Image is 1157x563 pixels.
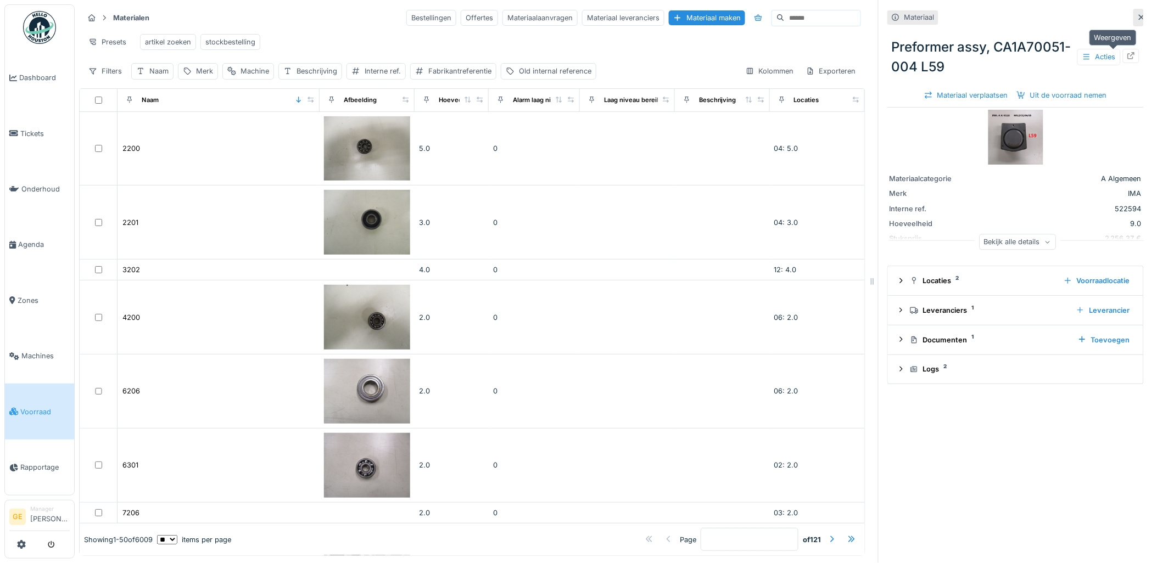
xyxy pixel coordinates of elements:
[428,66,491,76] div: Fabrikantreferentie
[604,95,666,105] div: Laag niveau bereikt?
[803,534,821,545] strong: of 121
[976,188,1142,199] div: IMA
[21,351,70,361] span: Machines
[145,37,191,47] div: artikel zoeken
[109,13,154,23] strong: Materialen
[774,313,798,322] span: 06: 2.0
[5,50,74,105] a: Dashboard
[419,460,484,470] div: 2.0
[890,204,972,214] div: Interne ref.
[910,275,1055,286] div: Locaties
[324,359,410,424] img: 6206
[910,305,1067,316] div: Leveranciers
[5,105,74,161] a: Tickets
[1074,333,1134,347] div: Toevoegen
[324,285,410,350] img: 4200
[976,173,1142,184] div: A Algemeen
[493,143,575,154] div: 0
[892,271,1139,291] summary: Locaties2Voorraadlocatie
[1059,273,1134,288] div: Voorraadlocatie
[887,33,1144,81] div: Preformer assy, CA1A70051-004 L59
[324,190,410,255] img: 2201
[23,11,56,44] img: Badge_color-CXgf-gQk.svg
[1089,30,1137,46] div: Weergeven
[19,72,70,83] span: Dashboard
[976,218,1142,229] div: 9.0
[493,312,575,323] div: 0
[419,264,484,275] div: 4.0
[157,534,231,545] div: items per page
[5,273,74,328] a: Zones
[1013,88,1111,103] div: Uit de voorraad nemen
[741,63,799,79] div: Kolommen
[976,204,1142,214] div: 522594
[196,66,213,76] div: Merk
[84,534,153,545] div: Showing 1 - 50 of 6009
[910,335,1069,345] div: Documenten
[30,505,70,528] li: [PERSON_NAME]
[297,66,337,76] div: Beschrijving
[493,217,575,228] div: 0
[892,300,1139,320] summary: Leveranciers1Leverancier
[493,386,575,396] div: 0
[774,218,798,227] span: 04: 3.0
[20,407,70,417] span: Voorraad
[21,184,70,194] span: Onderhoud
[892,330,1139,350] summary: Documenten1Toevoegen
[5,217,74,272] a: Agenda
[774,509,798,517] span: 03: 2.0
[83,63,127,79] div: Filters
[241,66,269,76] div: Machine
[324,116,410,181] img: 2200
[1072,303,1134,318] div: Leverancier
[904,12,935,22] div: Materiaal
[801,63,861,79] div: Exporteren
[20,462,70,472] span: Rapportage
[122,460,138,470] div: 6301
[890,188,972,199] div: Merk
[680,534,696,545] div: Page
[122,312,140,323] div: 4200
[20,128,70,139] span: Tickets
[774,387,798,395] span: 06: 2.0
[9,505,70,531] a: GE Manager[PERSON_NAME]
[83,34,131,50] div: Presets
[419,143,484,154] div: 5.0
[920,88,1013,103] div: Materiaal verplaatsen
[890,218,972,229] div: Hoeveelheid
[1077,49,1121,65] div: Acties
[890,173,972,184] div: Materiaalcategorie
[142,95,159,105] div: Naam
[439,95,477,105] div: Hoeveelheid
[513,95,566,105] div: Alarm laag niveau
[122,508,139,518] div: 7206
[122,264,140,275] div: 3202
[461,10,498,26] div: Offertes
[406,10,456,26] div: Bestellingen
[419,312,484,323] div: 2.0
[419,386,484,396] div: 2.0
[493,460,575,470] div: 0
[699,95,736,105] div: Beschrijving
[5,384,74,439] a: Voorraad
[910,364,1130,374] div: Logs
[122,386,140,396] div: 6206
[18,295,70,306] span: Zones
[892,359,1139,380] summary: Logs2
[5,328,74,384] a: Machines
[365,66,401,76] div: Interne ref.
[30,505,70,513] div: Manager
[519,66,591,76] div: Old internal reference
[774,266,797,274] span: 12: 4.0
[502,10,578,26] div: Materiaalaanvragen
[344,95,377,105] div: Afbeelding
[149,66,169,76] div: Naam
[9,509,26,525] li: GE
[18,239,70,250] span: Agenda
[324,433,410,498] img: 6301
[493,264,575,275] div: 0
[493,508,575,518] div: 0
[980,234,1057,250] div: Bekijk alle details
[774,461,798,469] span: 02: 2.0
[5,161,74,217] a: Onderhoud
